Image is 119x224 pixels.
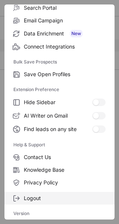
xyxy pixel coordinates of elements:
[24,112,92,119] span: AI Writer on Gmail
[13,139,106,151] label: Help & Support
[13,56,106,68] label: Bulk Save Prospects
[4,208,115,220] div: Version
[4,1,115,14] label: Search Portal
[13,84,106,96] label: Extension Preference
[24,126,92,133] span: Find leads on any site
[70,30,83,37] span: New
[4,68,115,81] label: Save Open Profiles
[4,40,115,53] label: Connect Integrations
[4,192,115,205] label: Logout
[24,17,106,24] span: Email Campaign
[4,14,115,27] label: Email Campaign
[4,109,115,122] label: AI Writer on Gmail
[4,96,115,109] label: Hide Sidebar
[24,154,106,161] span: Contact Us
[4,176,115,189] label: Privacy Policy
[24,43,106,50] span: Connect Integrations
[4,122,115,136] label: Find leads on any site
[4,164,115,176] label: Knowledge Base
[24,195,106,202] span: Logout
[24,4,106,11] span: Search Portal
[4,151,115,164] label: Contact Us
[24,71,106,78] span: Save Open Profiles
[4,27,115,40] label: Data Enrichment New
[24,99,92,106] span: Hide Sidebar
[24,30,106,37] span: Data Enrichment
[24,167,106,173] span: Knowledge Base
[24,179,106,186] span: Privacy Policy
